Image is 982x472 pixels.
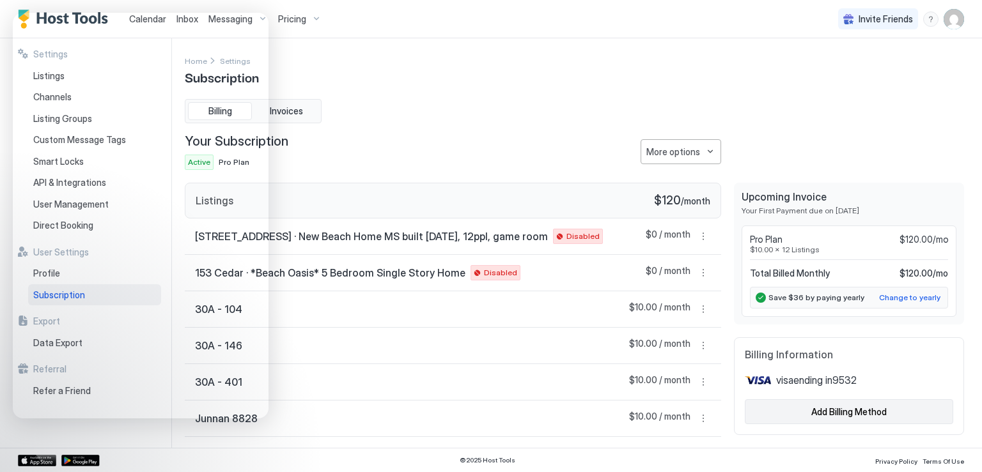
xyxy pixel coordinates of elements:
a: Calendar [129,12,166,26]
span: Privacy Policy [875,457,917,465]
button: More options [696,265,711,280]
a: App Store [18,455,56,466]
div: Add Billing Method [811,405,887,418]
span: $10.00 / month [629,374,690,390]
span: [STREET_ADDRESS] · New Beach Home MS built [DATE], 12ppl, game room [195,230,548,243]
span: Save $36 by paying yearly [768,293,864,302]
button: More options [696,411,711,426]
button: More options [696,338,711,353]
iframe: Intercom live chat [13,429,43,459]
span: visa ending in 9532 [776,374,857,386]
button: More options [641,139,721,164]
button: Change to yearly [877,290,942,305]
a: Privacy Policy [875,453,917,467]
span: Total Billed Monthly [750,268,830,279]
span: Disabled [566,231,600,242]
div: menu [696,229,711,244]
span: $120 [654,194,681,208]
span: $120.00/mo [900,234,948,245]
div: User profile [944,9,964,29]
div: menu [696,265,711,280]
div: Change to yearly [879,292,940,303]
span: Upcoming Invoice [742,190,956,203]
a: Terms Of Use [923,453,964,467]
button: Invoices [254,102,318,120]
span: Junnan 8828 [195,412,258,425]
button: Add Billing Method [745,399,953,424]
span: Invoices [270,105,303,117]
a: Inbox [176,12,198,26]
div: menu [696,338,711,353]
span: $10.00 / month [629,301,690,317]
span: $120.00 / mo [900,268,948,279]
img: visa [745,371,771,389]
div: menu [696,374,711,390]
div: menu [641,139,721,164]
span: $10.00 x 12 Listings [750,245,948,254]
span: © 2025 Host Tools [460,456,515,464]
span: Your First Payment due on [DATE] [742,206,956,215]
div: menu [696,411,711,426]
a: Google Play Store [61,455,100,466]
span: Billing Information [745,348,953,361]
button: More options [696,374,711,390]
span: $10.00 / month [629,447,690,462]
span: Invite Friends [859,13,913,25]
span: $10.00 / month [629,411,690,426]
button: More options [696,229,711,244]
div: menu [696,447,711,462]
div: menu [923,11,939,27]
iframe: Intercom live chat [13,13,269,418]
button: More options [696,447,711,462]
span: $0 / month [646,265,690,280]
div: More options [646,145,700,158]
span: Disabled [484,267,517,278]
span: / month [681,195,710,207]
span: Pro Plan [750,234,783,245]
a: Host Tools Logo [18,10,114,29]
span: Terms Of Use [923,457,964,465]
span: $10.00 / month [629,338,690,353]
span: Pricing [278,13,306,25]
div: menu [696,301,711,317]
span: $0 / month [646,229,690,244]
button: More options [696,301,711,317]
span: 153 Cedar · *Beach Oasis* 5 Bedroom Single Story Home [195,266,465,279]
